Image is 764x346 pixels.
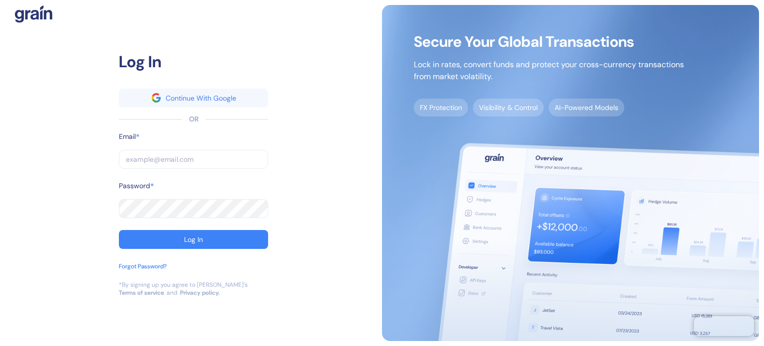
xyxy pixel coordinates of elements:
[166,95,236,102] div: Continue With Google
[119,131,136,142] label: Email
[694,316,754,336] iframe: Chatra live chat
[119,262,167,271] div: Forgot Password?
[119,281,248,289] div: *By signing up you agree to [PERSON_NAME]’s
[15,5,52,23] img: logo
[549,99,624,116] span: AI-Powered Models
[382,5,759,341] img: signup-main-image
[119,150,268,169] input: example@email.com
[414,37,684,47] span: Secure Your Global Transactions
[414,99,468,116] span: FX Protection
[189,114,198,124] div: OR
[119,89,268,108] button: googleContinue With Google
[119,262,167,281] button: Forgot Password?
[473,99,544,116] span: Visibility & Control
[184,236,203,243] div: Log In
[119,181,150,191] label: Password
[167,289,178,297] div: and
[414,59,684,83] p: Lock in rates, convert funds and protect your cross-currency transactions from market volatility.
[119,50,268,74] div: Log In
[119,230,268,249] button: Log In
[152,93,161,102] img: google
[119,289,164,297] a: Terms of service
[180,289,220,297] a: Privacy policy.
